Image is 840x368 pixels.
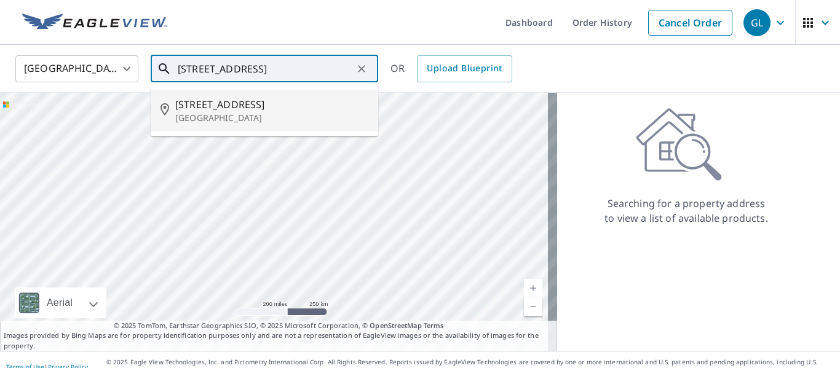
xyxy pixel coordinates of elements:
span: © 2025 TomTom, Earthstar Geographics SIO, © 2025 Microsoft Corporation, © [114,321,444,331]
a: OpenStreetMap [370,321,421,330]
a: Upload Blueprint [417,55,512,82]
p: [GEOGRAPHIC_DATA] [175,112,368,124]
a: Cancel Order [648,10,732,36]
a: Current Level 5, Zoom In [524,279,542,297]
div: Aerial [43,288,76,318]
div: GL [743,9,771,36]
div: [GEOGRAPHIC_DATA] [15,52,138,86]
span: [STREET_ADDRESS] [175,97,368,112]
input: Search by address or latitude-longitude [178,52,353,86]
a: Current Level 5, Zoom Out [524,297,542,316]
span: Upload Blueprint [427,61,502,76]
button: Clear [353,60,370,77]
p: Searching for a property address to view a list of available products. [604,196,769,225]
a: Terms [424,321,444,330]
div: Aerial [15,288,106,318]
div: OR [390,55,512,82]
img: EV Logo [22,14,167,32]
